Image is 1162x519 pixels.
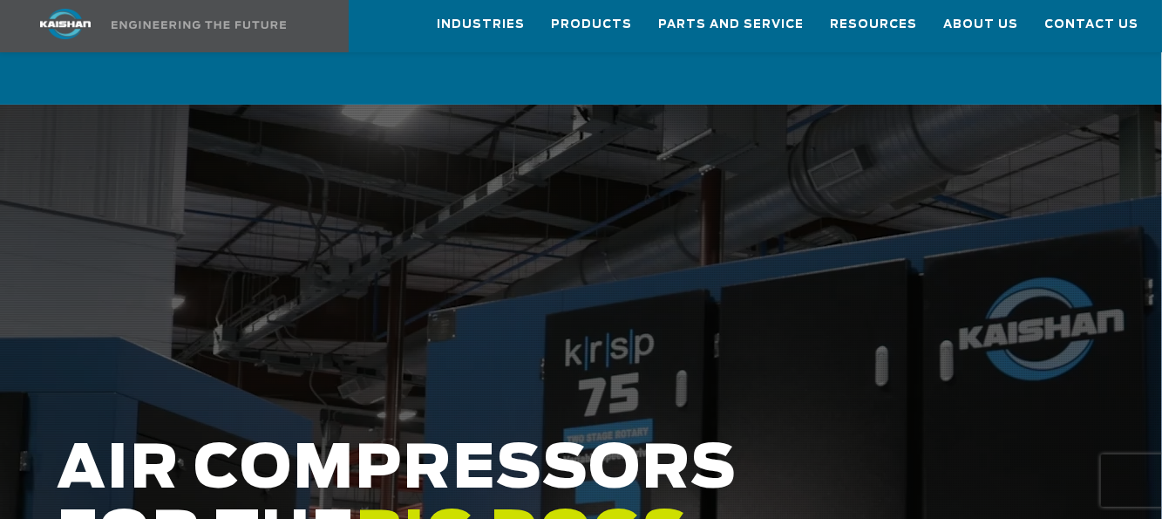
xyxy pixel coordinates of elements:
span: Products [551,15,632,35]
span: Contact Us [1044,15,1138,35]
a: About Us [943,1,1018,48]
img: Engineering the future [112,21,286,29]
a: Industries [437,1,525,48]
span: Resources [830,15,917,35]
a: Parts and Service [658,1,804,48]
span: Parts and Service [658,15,804,35]
a: Products [551,1,632,48]
span: About Us [943,15,1018,35]
a: Contact Us [1044,1,1138,48]
a: Resources [830,1,917,48]
span: Industries [437,15,525,35]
